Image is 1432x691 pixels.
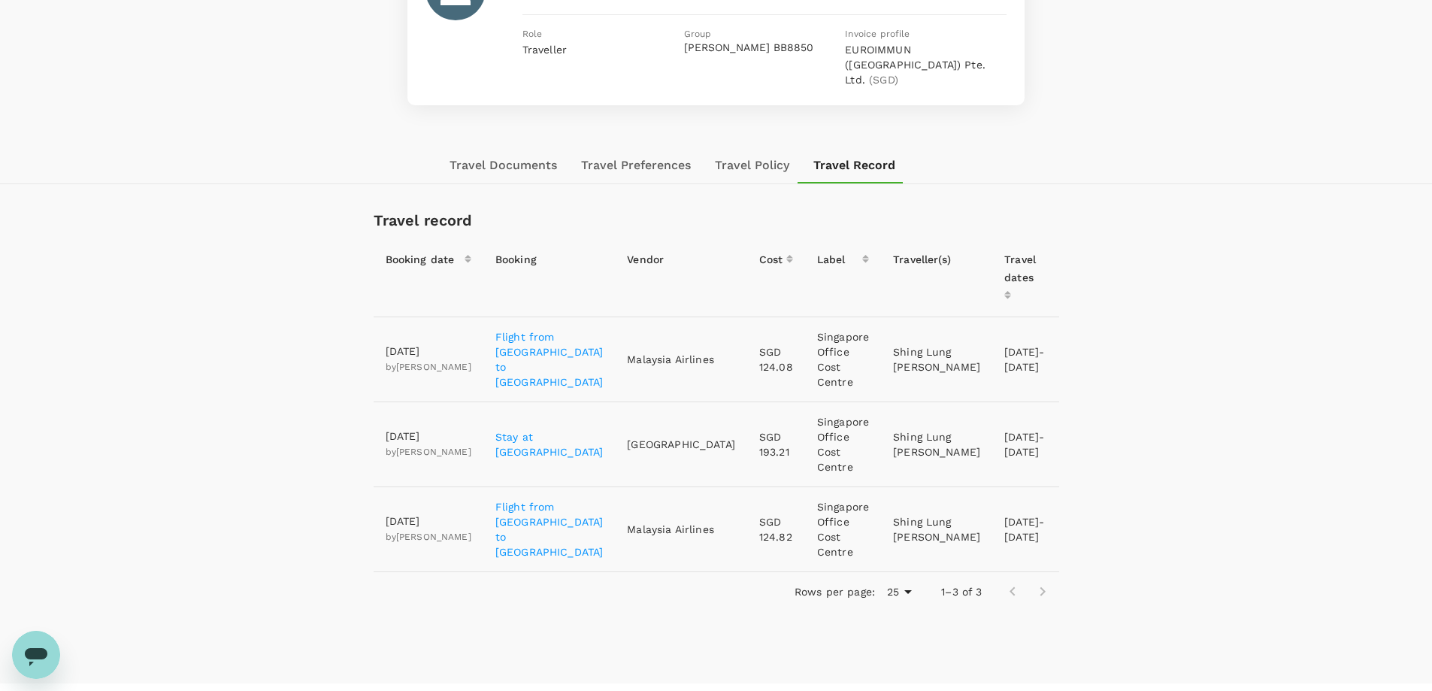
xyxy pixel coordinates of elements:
div: Cost [759,250,783,268]
span: Invoice profile [845,27,1007,42]
span: by [PERSON_NAME] [386,362,471,372]
th: Vendor [615,238,747,317]
p: [DATE] [386,344,471,359]
p: EUROIMMUN ([GEOGRAPHIC_DATA]) Pte. Ltd. [845,42,1007,87]
p: Malaysia Airlines [627,352,735,367]
p: SGD 124.82 [759,514,793,544]
h6: Travel record [374,208,473,232]
button: [PERSON_NAME] BB8850 [684,42,813,54]
div: Travel dates [1004,250,1044,286]
a: Stay at [GEOGRAPHIC_DATA] [495,429,604,459]
p: [DATE] [1004,359,1044,374]
p: Malaysia Airlines [627,522,735,537]
p: Shing Lung [PERSON_NAME] [893,429,980,459]
p: Rows per page: [795,584,875,599]
p: Shing Lung [PERSON_NAME] [893,514,980,544]
p: [DATE] - [1004,429,1044,444]
p: Singapore Office Cost Centre [817,499,869,559]
th: Traveller(s) [881,238,992,317]
p: SGD 124.08 [759,344,793,374]
button: Travel Record [801,147,907,183]
div: 25 [881,581,917,603]
div: Label [817,250,846,268]
a: Flight from [GEOGRAPHIC_DATA] to [GEOGRAPHIC_DATA] [495,499,604,559]
p: Singapore Office Cost Centre [817,329,869,389]
iframe: Button to launch messaging window [12,631,60,679]
p: [DATE] - [1004,514,1044,529]
p: [DATE] [386,429,471,444]
span: by [PERSON_NAME] [386,532,471,542]
th: Booking [483,238,616,317]
button: Travel Policy [703,147,801,183]
p: [GEOGRAPHIC_DATA] [627,437,735,452]
span: Traveller [522,44,567,56]
p: SGD 193.21 [759,429,793,459]
span: Group [684,27,846,42]
button: Travel Documents [437,147,569,183]
span: ( SGD ) [869,74,898,86]
p: Singapore Office Cost Centre [817,414,869,474]
a: Flight from [GEOGRAPHIC_DATA] to [GEOGRAPHIC_DATA] [495,329,604,389]
p: Shing Lung [PERSON_NAME] [893,344,980,374]
p: [DATE] [386,514,471,529]
span: by [PERSON_NAME] [386,447,471,457]
div: Booking date [386,250,455,268]
button: Travel Preferences [569,147,703,183]
p: [DATE] [1004,529,1044,544]
span: Role [522,27,684,42]
p: 1–3 of 3 [941,584,982,599]
p: [DATE] [1004,444,1044,459]
p: [DATE] - [1004,344,1044,359]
